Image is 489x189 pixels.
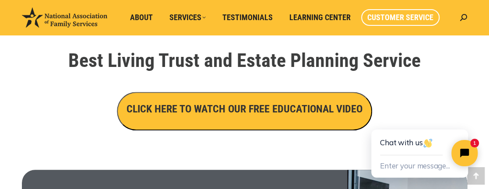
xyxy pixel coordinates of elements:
[22,7,107,28] img: National Association of Family Services
[169,13,206,22] span: Services
[117,92,372,130] button: CLICK HERE TO WATCH OUR FREE EDUCATIONAL VIDEO
[124,9,159,26] a: About
[130,13,153,22] span: About
[222,13,273,22] span: Testimonials
[26,51,463,70] h1: Best Living Trust and Estate Planning Service
[127,101,362,116] h3: CLICK HERE TO WATCH OUR FREE EDUCATIONAL VIDEO
[361,9,440,26] a: Customer Service
[289,13,351,22] span: Learning Center
[283,9,357,26] a: Learning Center
[352,101,489,189] iframe: Tidio Chat
[216,9,279,26] a: Testimonials
[117,105,372,114] a: CLICK HERE TO WATCH OUR FREE EDUCATIONAL VIDEO
[367,13,433,22] span: Customer Service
